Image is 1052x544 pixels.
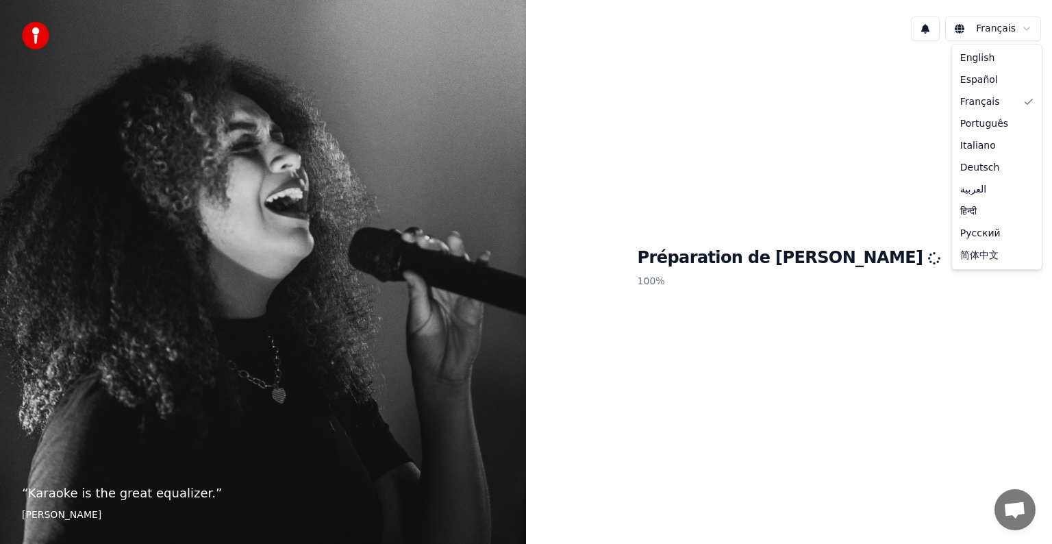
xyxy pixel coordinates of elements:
span: Português [960,117,1008,131]
span: English [960,51,995,65]
span: العربية [960,183,986,197]
span: Italiano [960,139,996,153]
span: Русский [960,227,1001,240]
span: हिन्दी [960,205,977,219]
span: Français [960,95,1000,109]
span: 简体中文 [960,249,999,262]
span: Deutsch [960,161,1000,175]
span: Español [960,73,998,87]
